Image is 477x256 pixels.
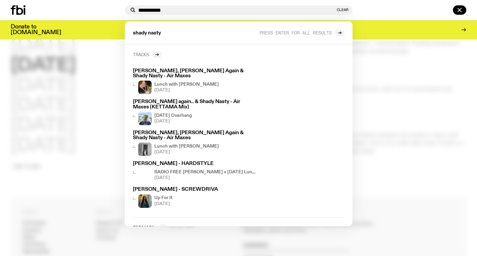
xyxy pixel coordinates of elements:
h3: [PERSON_NAME] - HARDSTYLE [133,161,256,166]
h4: RADIO FREE [PERSON_NAME] x [DATE] Lunch [154,170,256,174]
h2: Tracks [133,52,149,57]
h3: [PERSON_NAME] again.. & Shady Nasty - Air Maxes (KETTAMA Mix) [133,99,256,109]
h2: Episodes [133,225,154,230]
span: shady nasty [133,31,161,36]
img: black and white photo of someone holding their hand to the air. you can see two windows in the ba... [138,143,152,156]
h3: [PERSON_NAME], [PERSON_NAME] Again & Shady Nasty - Air Maxes [133,69,256,79]
img: RFA 4 SLC [138,168,152,182]
h4: [DATE] Overhang [154,113,192,118]
h3: [PERSON_NAME] - SCREWDRIVA [133,187,256,192]
button: Clear [337,8,348,12]
a: [PERSON_NAME] - HARDSTYLERFA 4 SLCRADIO FREE [PERSON_NAME] x [DATE] Lunch[DATE] [130,159,259,184]
a: Episodes [133,224,167,231]
h4: Lunch with [PERSON_NAME] [154,82,219,87]
a: [PERSON_NAME], [PERSON_NAME] Again & Shady Nasty - Air MaxesSLC lunch coverLunch with [PERSON_NAM... [130,66,259,97]
h3: Donate to [DOMAIN_NAME] [11,24,61,35]
a: Tracks [133,51,162,58]
img: Ify - a Brown Skin girl with black braided twists, looking up to the side with her tongue stickin... [138,194,152,208]
span: [DATE] [154,88,219,92]
h3: [PERSON_NAME], [PERSON_NAME] Again & Shady Nasty - Air Maxes [133,131,256,141]
span: [DATE] [154,176,256,180]
span: Press enter for all results [259,30,332,35]
h4: Lunch with [PERSON_NAME] [154,144,219,149]
span: [DATE] [154,119,192,123]
a: [PERSON_NAME], [PERSON_NAME] Again & Shady Nasty - Air Maxesblack and white photo of someone hold... [130,128,259,159]
span: [DATE] [154,202,172,206]
span: [DATE] [154,150,219,154]
a: [PERSON_NAME] - SCREWDRIVAIfy - a Brown Skin girl with black braided twists, looking up to the si... [130,184,259,210]
a: Press enter for all results [259,29,344,36]
a: [PERSON_NAME] again.. & Shady Nasty - Air Maxes (KETTAMA Mix)[DATE] Overhang[DATE] [130,97,259,127]
h4: Up For It [154,196,172,200]
img: SLC lunch cover [138,81,152,94]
